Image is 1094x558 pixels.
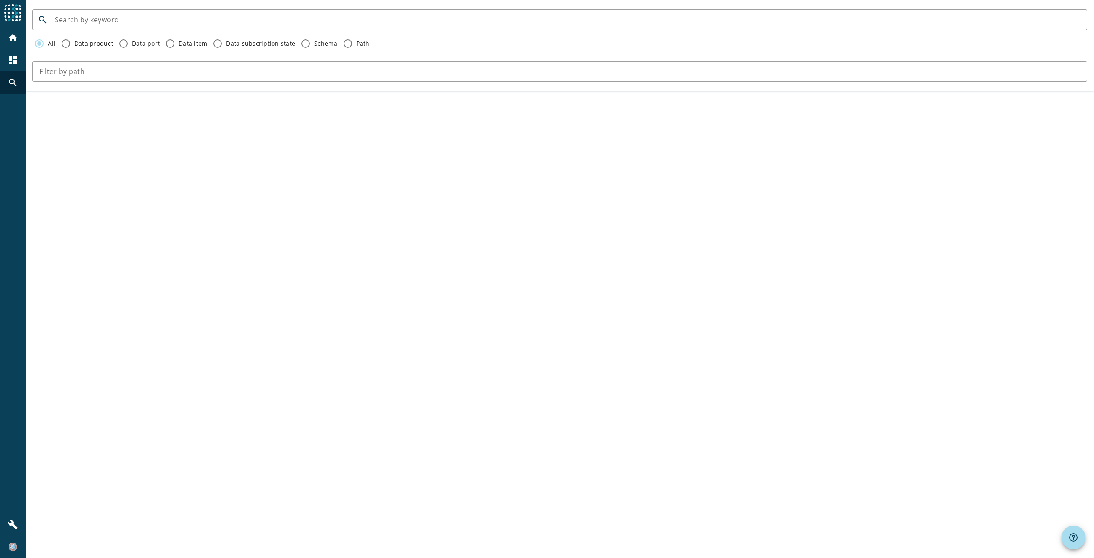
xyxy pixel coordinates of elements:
[32,15,53,25] mat-icon: search
[9,543,17,551] img: b28d7089fc7f568b7cf4f15cd2d7c539
[4,4,21,21] img: spoud-logo.svg
[355,39,370,48] label: Path
[224,39,295,48] label: Data subscription state
[46,39,56,48] label: All
[8,520,18,530] mat-icon: build
[73,39,113,48] label: Data product
[8,77,18,88] mat-icon: search
[1068,532,1079,543] mat-icon: help_outline
[55,15,1080,25] input: Search by keyword
[39,66,1080,77] input: Filter by path
[130,39,160,48] label: Data port
[177,39,207,48] label: Data item
[312,39,338,48] label: Schema
[8,33,18,43] mat-icon: home
[8,55,18,65] mat-icon: dashboard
